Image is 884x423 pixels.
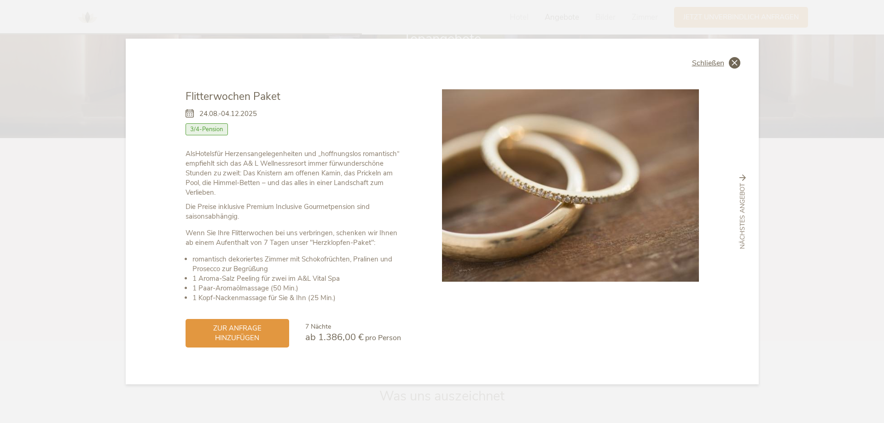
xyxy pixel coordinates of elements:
strong: wunderschöne Stunden zu zweit [186,159,384,178]
strong: Hotels [195,149,215,158]
span: Flitterwochen Paket [186,89,280,104]
li: 1 Aroma-Salz Peeling für zwei im A&L Vital Spa [192,274,401,284]
li: 1 Kopf-Nackenmassage für Sie & Ihn (25 Min.) [192,293,401,303]
span: nächstes Angebot [738,183,747,249]
span: 7 Nächte [305,322,331,331]
p: Als für Herzensangelegenheiten und „hoffnungslos romantisch“ empfiehlt sich das A& L Wellnessreso... [186,149,401,197]
p: Die Preise inklusive Premium Inclusive Gourmetpension sind saisonsabhängig. [186,202,401,221]
li: romantisch dekoriertes Zimmer mit Schokofrüchten, Pralinen und Prosecco zur Begrüßung [192,255,401,274]
img: Flitterwochen Paket [442,89,699,282]
span: ab 1.386,00 € [305,331,364,343]
span: Schließen [692,59,724,67]
p: Wenn Sie Ihre Flitterwochen bei uns verbringen, schenken wir Ihnen ab einem Aufenthalt von 7 Tage... [186,228,401,248]
span: pro Person [365,333,401,343]
span: 24.08.-04.12.2025 [199,109,257,119]
span: 3/4-Pension [186,123,228,135]
li: 1 Paar-Aromaölmassage (50 Min.) [192,284,401,293]
span: zur Anfrage hinzufügen [195,324,280,343]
